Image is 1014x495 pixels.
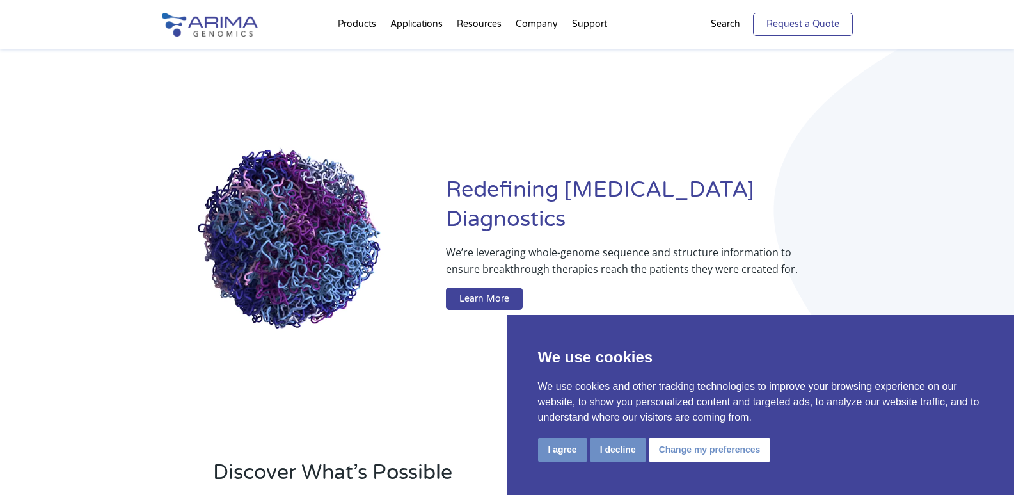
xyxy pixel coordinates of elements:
button: Change my preferences [649,438,771,462]
button: I agree [538,438,587,462]
p: We use cookies [538,346,984,369]
h1: Redefining [MEDICAL_DATA] Diagnostics [446,175,852,244]
a: Request a Quote [753,13,853,36]
p: Search [711,16,740,33]
p: We’re leveraging whole-genome sequence and structure information to ensure breakthrough therapies... [446,244,801,288]
p: We use cookies and other tracking technologies to improve your browsing experience on our website... [538,379,984,425]
a: Learn More [446,288,523,311]
button: I decline [590,438,646,462]
img: Arima-Genomics-logo [162,13,258,37]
